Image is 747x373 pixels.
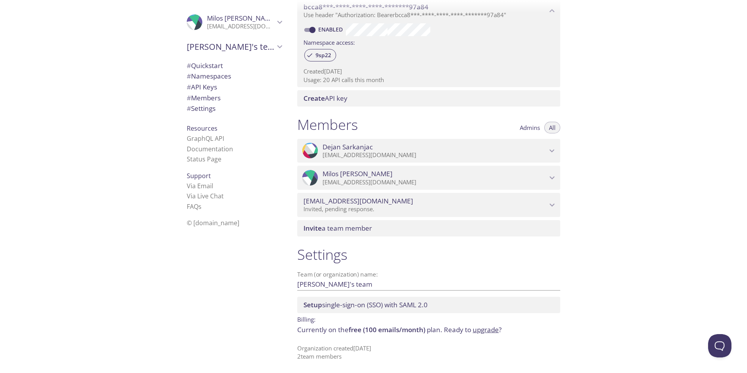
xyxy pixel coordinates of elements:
span: # [187,61,191,70]
span: [PERSON_NAME]'s team [187,41,275,52]
div: Quickstart [181,60,288,71]
p: [EMAIL_ADDRESS][DOMAIN_NAME] [323,179,547,186]
span: Settings [187,104,216,113]
div: Create API Key [297,90,560,107]
span: s [198,202,202,211]
p: Created [DATE] [303,67,554,75]
div: Setup SSO [297,297,560,313]
span: Namespaces [187,72,231,81]
a: FAQ [187,202,202,211]
div: 9sp22 [304,49,336,61]
label: Namespace access: [303,36,355,47]
span: Setup [303,300,322,309]
span: Members [187,93,221,102]
div: Dejan's team [181,37,288,57]
span: single-sign-on (SSO) with SAML 2.0 [303,300,428,309]
span: # [187,82,191,91]
p: [EMAIL_ADDRESS][DOMAIN_NAME] [323,151,547,159]
label: Team (or organization) name: [297,271,378,277]
div: Invite a team member [297,220,560,236]
div: Members [181,93,288,103]
div: Milos Jovanovic [297,166,560,190]
span: Dejan Sarkanjac [323,143,373,151]
span: Milos [PERSON_NAME] [207,14,277,23]
div: Milos Jovanovic [181,9,288,35]
p: Billing: [297,313,560,324]
span: a team member [303,224,372,233]
span: © [DOMAIN_NAME] [187,219,239,227]
h1: Members [297,116,358,133]
span: [EMAIL_ADDRESS][DOMAIN_NAME] [303,197,413,205]
a: Documentation [187,145,233,153]
button: Admins [515,122,545,133]
div: Team Settings [181,103,288,114]
button: All [544,122,560,133]
a: Enabled [317,26,346,33]
span: Resources [187,124,217,133]
h1: Settings [297,246,560,263]
span: API Keys [187,82,217,91]
p: Organization created [DATE] 2 team member s [297,344,560,361]
div: Dejan Sarkanjac [297,139,560,163]
a: Status Page [187,155,221,163]
span: 9sp22 [311,52,336,59]
span: Invite [303,224,322,233]
span: Quickstart [187,61,223,70]
a: GraphQL API [187,134,224,143]
p: Currently on the plan. [297,325,560,335]
span: Milos [PERSON_NAME] [323,170,393,178]
a: Via Email [187,182,213,190]
span: Support [187,172,211,180]
span: free (100 emails/month) [349,325,425,334]
span: Ready to ? [444,325,502,334]
p: Usage: 20 API calls this month [303,76,554,84]
div: verica@geometrid.com [297,193,560,217]
span: Create [303,94,325,103]
div: Namespaces [181,71,288,82]
a: upgrade [473,325,499,334]
p: Invited, pending response. [303,205,547,213]
span: # [187,72,191,81]
span: API key [303,94,347,103]
div: API Keys [181,82,288,93]
span: # [187,93,191,102]
p: [EMAIL_ADDRESS][DOMAIN_NAME] [207,23,275,30]
a: Via Live Chat [187,192,224,200]
span: # [187,104,191,113]
iframe: Help Scout Beacon - Open [708,334,731,357]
